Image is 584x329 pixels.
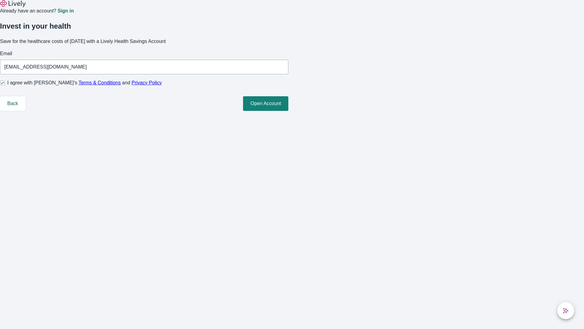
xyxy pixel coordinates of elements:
svg: Lively AI Assistant [563,308,569,314]
a: Sign in [57,9,74,13]
span: I agree with [PERSON_NAME]’s and [7,79,162,87]
button: Open Account [243,96,288,111]
a: Terms & Conditions [78,80,121,85]
button: chat [557,302,574,319]
a: Privacy Policy [132,80,162,85]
